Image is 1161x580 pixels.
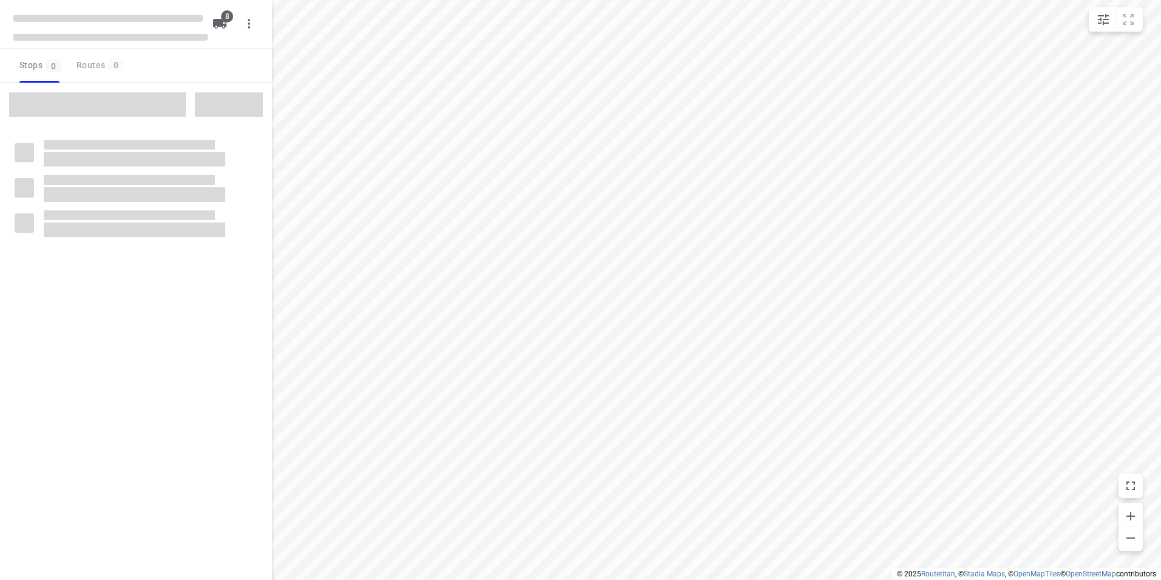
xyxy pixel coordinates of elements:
[1013,570,1060,578] a: OpenMapTiles
[897,570,1156,578] li: © 2025 , © , © © contributors
[1089,7,1143,32] div: small contained button group
[1066,570,1116,578] a: OpenStreetMap
[921,570,955,578] a: Routetitan
[964,570,1005,578] a: Stadia Maps
[1091,7,1115,32] button: Map settings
